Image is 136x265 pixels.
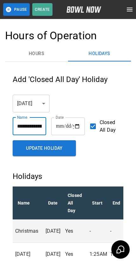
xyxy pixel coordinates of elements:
h4: Hours of Operation [5,29,97,42]
p: 12:26PM [110,250,131,258]
p: - [110,227,131,235]
p: Yes [65,250,87,258]
button: Update Holiday [13,140,76,156]
span: Closed All Day [100,119,118,134]
th: Start [87,186,108,220]
img: logo [66,6,101,13]
p: 1:25AM [90,250,108,258]
th: Name [13,186,43,220]
p: Yes [65,227,87,235]
th: End [108,186,131,220]
p: [DATE] [15,250,43,258]
p: [DATE] [46,250,63,258]
button: Create [32,3,53,16]
button: Holidays [68,46,131,61]
button: open drawer [123,3,136,16]
div: basic tabs example [5,46,131,61]
p: - [90,227,108,235]
div: [DATE] [13,95,50,112]
button: Hours [5,46,68,61]
h5: Holidays [13,171,123,181]
h5: Add 'Closed All Day' Holiday [13,74,123,85]
button: Pause [3,3,30,16]
p: [DATE] [46,227,63,235]
p: Christmas [15,227,43,235]
th: Closed All Day [63,186,87,220]
th: Date [43,186,63,220]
